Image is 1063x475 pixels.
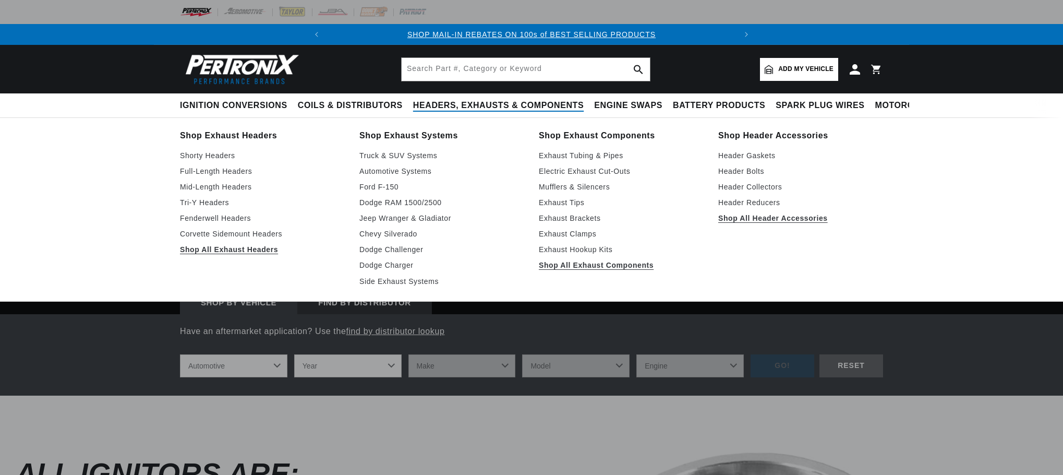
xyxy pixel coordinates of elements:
button: Translation missing: en.sections.announcements.previous_announcement [306,24,327,45]
a: Fenderwell Headers [180,212,345,224]
a: Header Gaskets [718,149,883,162]
a: Add my vehicle [760,58,838,81]
a: Mid-Length Headers [180,181,345,193]
a: Shorty Headers [180,149,345,162]
a: Shop Exhaust Headers [180,128,345,143]
a: Header Reducers [718,196,883,209]
button: Translation missing: en.sections.announcements.next_announcement [736,24,757,45]
select: Make [408,354,516,377]
a: Full-Length Headers [180,165,345,177]
a: Shop Header Accessories [718,128,883,143]
select: Model [522,354,630,377]
a: Exhaust Hookup Kits [539,243,704,256]
a: Chevy Silverado [359,228,524,240]
a: Side Exhaust Systems [359,275,524,288]
select: Year [294,354,402,377]
a: Dodge Charger [359,259,524,271]
span: Engine Swaps [594,100,662,111]
button: search button [627,58,650,81]
a: Shop All Exhaust Headers [180,243,345,256]
summary: Coils & Distributors [293,93,408,118]
a: Exhaust Clamps [539,228,704,240]
summary: Battery Products [668,93,770,118]
input: Search Part #, Category or Keyword [402,58,650,81]
span: Motorcycle [875,100,937,111]
p: Have an aftermarket application? Use the [180,325,883,338]
a: Dodge RAM 1500/2500 [359,196,524,209]
div: RESET [819,354,883,378]
a: find by distributor lookup [346,327,444,336]
a: Automotive Systems [359,165,524,177]
a: Truck & SUV Systems [359,149,524,162]
img: Pertronix [180,51,300,87]
span: Coils & Distributors [298,100,403,111]
a: Shop All Header Accessories [718,212,883,224]
div: 1 of 2 [327,29,736,40]
div: Shop by vehicle [180,291,297,314]
summary: Motorcycle [870,93,943,118]
a: Shop Exhaust Components [539,128,704,143]
select: Engine [636,354,744,377]
a: Corvette Sidemount Headers [180,228,345,240]
a: Tri-Y Headers [180,196,345,209]
span: Add my vehicle [778,64,834,74]
summary: Ignition Conversions [180,93,293,118]
a: Exhaust Tips [539,196,704,209]
select: Ride Type [180,354,287,377]
a: Exhaust Tubing & Pipes [539,149,704,162]
a: Header Collectors [718,181,883,193]
summary: Engine Swaps [589,93,668,118]
slideshow-component: Translation missing: en.sections.announcements.announcement_bar [154,24,909,45]
a: Shop Exhaust Systems [359,128,524,143]
span: Headers, Exhausts & Components [413,100,584,111]
a: Jeep Wranger & Gladiator [359,212,524,224]
summary: Spark Plug Wires [770,93,869,118]
div: Find by Distributor [297,291,432,314]
a: Header Bolts [718,165,883,177]
span: Ignition Conversions [180,100,287,111]
summary: Headers, Exhausts & Components [408,93,589,118]
a: Mufflers & Silencers [539,181,704,193]
a: Exhaust Brackets [539,212,704,224]
a: Shop All Exhaust Components [539,259,704,271]
a: Electric Exhaust Cut-Outs [539,165,704,177]
a: SHOP MAIL-IN REBATES ON 100s of BEST SELLING PRODUCTS [407,30,656,39]
a: Dodge Challenger [359,243,524,256]
span: Spark Plug Wires [776,100,864,111]
span: Battery Products [673,100,765,111]
div: Announcement [327,29,736,40]
a: Ford F-150 [359,181,524,193]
